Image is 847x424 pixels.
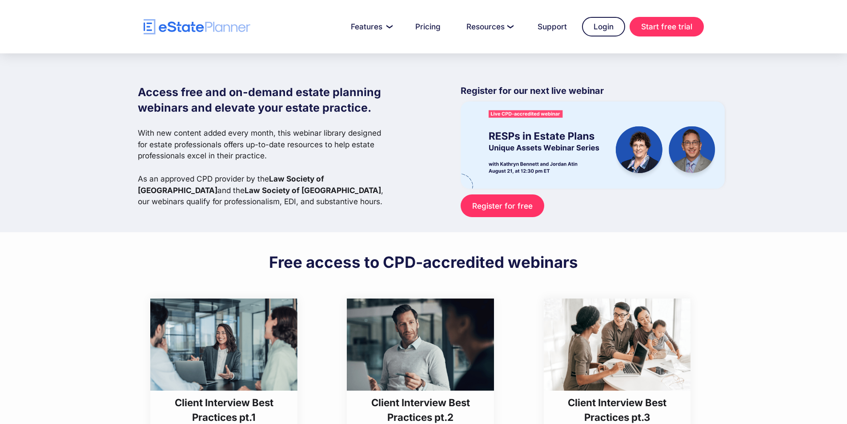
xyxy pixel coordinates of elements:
[245,186,381,195] strong: Law Society of [GEOGRAPHIC_DATA]
[138,85,390,116] h1: Access free and on-demand estate planning webinars and elevate your estate practice.
[630,17,704,36] a: Start free trial
[461,85,725,101] p: Register for our next live webinar
[461,194,544,217] a: Register for free
[405,18,451,36] a: Pricing
[461,101,725,188] img: eState Academy webinar
[138,174,324,195] strong: Law Society of [GEOGRAPHIC_DATA]
[527,18,578,36] a: Support
[456,18,522,36] a: Resources
[582,17,625,36] a: Login
[269,252,578,272] h2: Free access to CPD-accredited webinars
[138,127,390,207] p: With new content added every month, this webinar library designed for estate professionals offers...
[144,19,250,35] a: home
[340,18,400,36] a: Features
